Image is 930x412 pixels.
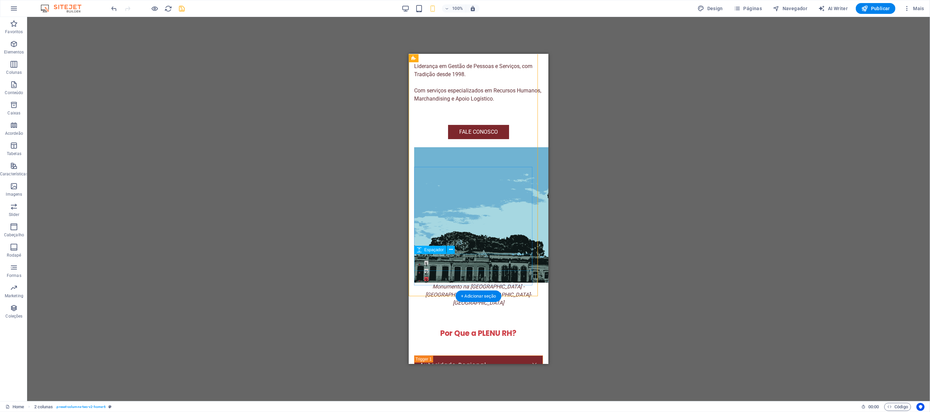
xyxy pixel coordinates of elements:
[873,404,874,409] span: :
[108,405,112,409] i: Este elemento é uma predefinição personalizável
[5,293,23,299] p: Marketing
[9,212,19,217] p: Slider
[697,5,723,12] span: Design
[887,403,908,411] span: Código
[110,5,118,13] i: Desfazer: Mover elementos (Ctrl+Z)
[6,192,22,197] p: Imagens
[7,151,21,156] p: Tabelas
[4,49,24,55] p: Elementos
[770,3,810,14] button: Navegador
[5,403,24,411] a: Clique para cancelar a seleção. Clique duas vezes para abrir as Páginas
[731,3,765,14] button: Páginas
[916,403,925,411] button: Usercentrics
[8,110,21,116] p: Caixas
[4,232,24,238] p: Cabeçalho
[16,215,20,219] button: 2
[470,5,476,12] i: Ao redimensionar, ajusta automaticamente o nível de zoom para caber no dispositivo escolhido.
[16,223,20,227] button: 3
[16,207,20,211] button: 1
[39,4,90,13] img: Editor Logo
[868,403,879,411] span: 00 00
[818,5,848,12] span: AI Writer
[34,403,112,411] nav: breadcrumb
[178,5,186,13] i: Salvar (Ctrl+S)
[5,90,23,95] p: Conteúdo
[452,4,463,13] h6: 100%
[695,3,726,14] button: Design
[424,248,444,252] span: Espaçador
[5,29,23,35] p: Favoritos
[734,5,762,12] span: Páginas
[34,403,53,411] span: Clique para selecionar. Clique duas vezes para editar
[5,131,23,136] p: Acordeão
[7,273,21,278] p: Formas
[5,313,22,319] p: Coleções
[178,4,186,13] button: save
[884,403,911,411] button: Código
[773,5,807,12] span: Navegador
[164,4,173,13] button: reload
[815,3,850,14] button: AI Writer
[456,290,501,302] div: + Adicionar seção
[901,3,927,14] button: Mais
[904,5,924,12] span: Mais
[861,403,879,411] h6: Tempo de sessão
[7,253,21,258] p: Rodapé
[695,3,726,14] div: Design (Ctrl+Alt+Y)
[442,4,466,13] button: 100%
[6,70,22,75] p: Colunas
[110,4,118,13] button: undo
[861,5,890,12] span: Publicar
[56,403,106,411] span: . preset-columns-two-v2-home-6
[856,3,895,14] button: Publicar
